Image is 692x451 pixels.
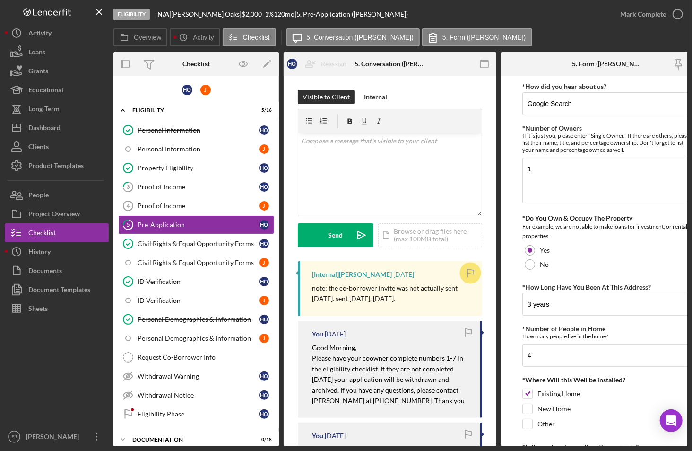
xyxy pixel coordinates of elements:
[259,239,269,248] div: H O
[540,261,549,268] label: No
[259,296,269,305] div: J
[118,215,274,234] a: 5Pre-ApplicationHO
[118,272,274,291] a: ID VerificationHO
[5,280,109,299] button: Document Templates
[138,126,259,134] div: Personal Information
[118,234,274,253] a: Civil Rights & Equal Opportunity FormsHO
[359,90,392,104] button: Internal
[5,24,109,43] button: Activity
[312,432,323,440] div: You
[5,427,109,446] button: EJ[PERSON_NAME]
[303,90,350,104] div: Visible to Client
[572,60,643,68] div: 5. Form ([PERSON_NAME])
[127,203,130,209] tspan: 4
[138,372,259,380] div: Withdrawal Warning
[312,330,323,338] div: You
[28,80,63,102] div: Educational
[138,278,259,285] div: ID Verification
[522,283,651,291] label: *How Long Have You Been At This Address?
[118,348,274,367] a: Request Co-Borrower Info
[28,99,60,121] div: Long-Term
[537,419,555,429] label: Other
[540,247,550,254] label: Yes
[138,183,259,191] div: Proof of Income
[28,24,52,45] div: Activity
[255,107,272,113] div: 5 / 16
[223,28,276,46] button: Checklist
[5,118,109,137] button: Dashboard
[157,10,169,18] b: N/A
[5,299,109,318] button: Sheets
[243,34,270,41] label: Checklist
[138,335,259,342] div: Personal Demographics & Information
[138,354,274,361] div: Request Co-Borrower Info
[193,34,214,41] label: Activity
[5,62,109,80] button: Grants
[294,10,408,18] div: | 5. Pre-Application ([PERSON_NAME])
[259,182,269,192] div: H O
[138,221,259,229] div: Pre-Application
[138,240,259,248] div: Civil Rights & Equal Opportunity Forms
[5,186,109,204] button: People
[259,315,269,324] div: H O
[364,90,387,104] div: Internal
[118,253,274,272] a: Civil Rights & Equal Opportunity FormsJ
[537,389,580,398] label: Existing Home
[118,177,274,196] a: 3Proof of IncomeHO
[325,432,346,440] time: 2025-07-30 14:31
[5,99,109,118] button: Long-Term
[355,60,425,68] div: 5. Conversation ([PERSON_NAME])
[298,223,373,247] button: Send
[118,140,274,159] a: Personal InformationJ
[312,354,465,405] mark: Please have your coowner complete numbers 1-7 in the eligibility checklist. If they are not compl...
[28,299,48,320] div: Sheets
[118,196,274,215] a: 4Proof of IncomeJ
[5,242,109,261] a: History
[5,204,109,223] button: Project Overview
[28,280,90,301] div: Document Templates
[259,371,269,381] div: H O
[118,159,274,177] a: Property EligibilityHO
[5,43,109,62] button: Loans
[138,316,259,323] div: Personal Demographics & Information
[660,409,683,432] div: Open Intercom Messenger
[5,223,109,242] button: Checklist
[259,258,269,267] div: J
[157,10,171,18] div: |
[5,261,109,280] button: Documents
[118,367,274,386] a: Withdrawal WarningHO
[259,220,269,230] div: H O
[5,80,109,99] button: Educational
[11,434,17,440] text: EJ
[138,202,259,210] div: Proof of Income
[28,62,48,83] div: Grants
[287,59,297,69] div: H O
[5,137,109,156] a: Clients
[113,28,167,46] button: Overview
[138,297,259,304] div: ID Verification
[118,291,274,310] a: ID VerificationJ
[259,409,269,419] div: H O
[28,137,49,159] div: Clients
[259,125,269,135] div: H O
[134,34,161,41] label: Overview
[118,386,274,405] a: Withdrawal NoticeHO
[5,156,109,175] a: Product Templates
[182,60,210,68] div: Checklist
[265,10,274,18] div: 1 %
[422,28,532,46] button: 5. Form ([PERSON_NAME])
[259,277,269,286] div: H O
[28,156,84,177] div: Product Templates
[255,437,272,442] div: 0 / 18
[28,242,51,264] div: History
[138,391,259,399] div: Withdrawal Notice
